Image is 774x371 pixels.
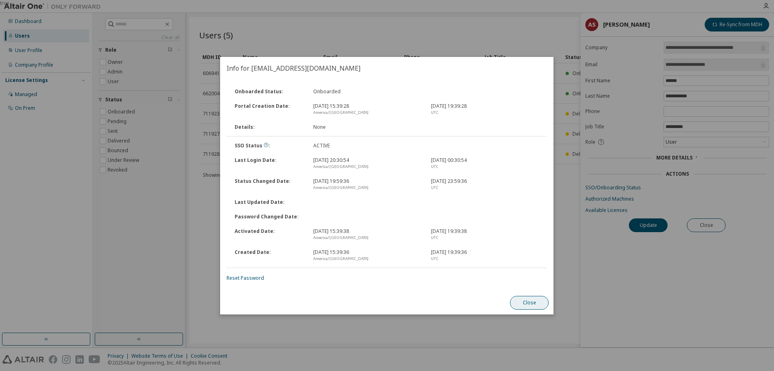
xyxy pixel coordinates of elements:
button: Close [510,296,549,310]
div: America/[GEOGRAPHIC_DATA] [313,256,421,262]
div: Last Updated Date : [230,199,308,205]
div: Onboarded [308,88,426,95]
h2: Info for [EMAIL_ADDRESS][DOMAIN_NAME] [220,57,553,80]
div: Activated Date : [230,228,308,241]
div: [DATE] 19:39:28 [426,103,544,116]
div: [DATE] 23:59:36 [426,178,544,191]
div: UTC [431,109,539,116]
div: Onboarded Status : [230,88,308,95]
div: America/[GEOGRAPHIC_DATA] [313,163,421,170]
div: Status Changed Date : [230,178,308,191]
div: Last Login Date : [230,157,308,170]
div: America/[GEOGRAPHIC_DATA] [313,184,421,191]
div: UTC [431,256,539,262]
div: [DATE] 19:39:36 [426,249,544,262]
div: [DATE] 19:39:38 [426,228,544,241]
div: Password Changed Date : [230,214,308,220]
div: UTC [431,163,539,170]
div: None [308,124,426,130]
div: [DATE] 00:30:54 [426,157,544,170]
div: UTC [431,235,539,241]
div: ACTIVE [308,143,426,149]
div: UTC [431,184,539,191]
div: America/[GEOGRAPHIC_DATA] [313,235,421,241]
div: Details : [230,124,308,130]
div: SSO Status : [230,143,308,149]
div: Created Date : [230,249,308,262]
div: [DATE] 19:59:36 [308,178,426,191]
div: Portal Creation Date : [230,103,308,116]
a: Reset Password [227,275,264,281]
div: [DATE] 15:39:38 [308,228,426,241]
div: [DATE] 15:39:28 [308,103,426,116]
div: [DATE] 15:39:36 [308,249,426,262]
div: [DATE] 20:30:54 [308,157,426,170]
div: America/[GEOGRAPHIC_DATA] [313,109,421,116]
